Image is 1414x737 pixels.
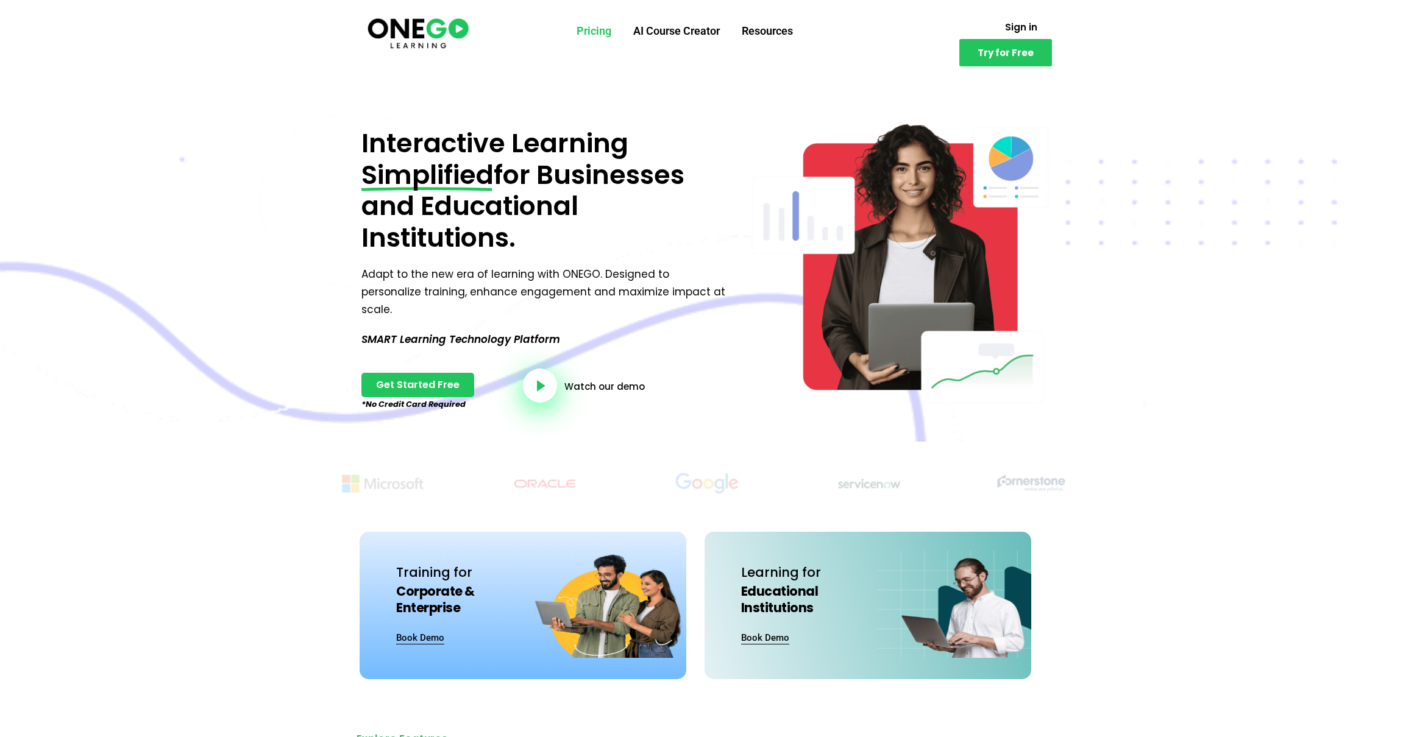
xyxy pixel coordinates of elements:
img: Title [479,466,611,501]
span: Corporate & Enterprise [396,582,475,616]
a: Resources [731,15,804,47]
a: Try for Free [959,39,1052,66]
p: Adapt to the new era of learning with ONEGO. Designed to personalize training, enhance engagement... [361,266,730,319]
span: for Businesses and Educational Institutions. [361,157,684,256]
p: SMART Learning Technology Platform [361,331,730,348]
span: Get Started Free [376,380,460,390]
a: Book Demo [396,633,444,644]
a: Book Demo [741,633,789,644]
h4: Learning for [735,562,871,618]
a: Get Started Free [361,373,474,397]
a: Pricing [566,15,622,47]
a: video-button [523,368,557,403]
span: Interactive Learning [361,125,628,161]
img: Title [641,466,773,501]
a: Sign in [990,15,1052,39]
span: Sign in [1005,23,1037,32]
span: Try for Free [978,48,1034,57]
img: Title [803,466,935,501]
a: AI Course Creator [622,15,731,47]
span: Educational Institutions [741,582,819,616]
h4: Training for [390,562,526,618]
img: Title [317,466,449,501]
span: Simplified [361,160,494,191]
a: Watch our demo [564,382,645,391]
em: *No Credit Card Required [361,398,466,410]
img: Title [965,466,1097,501]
